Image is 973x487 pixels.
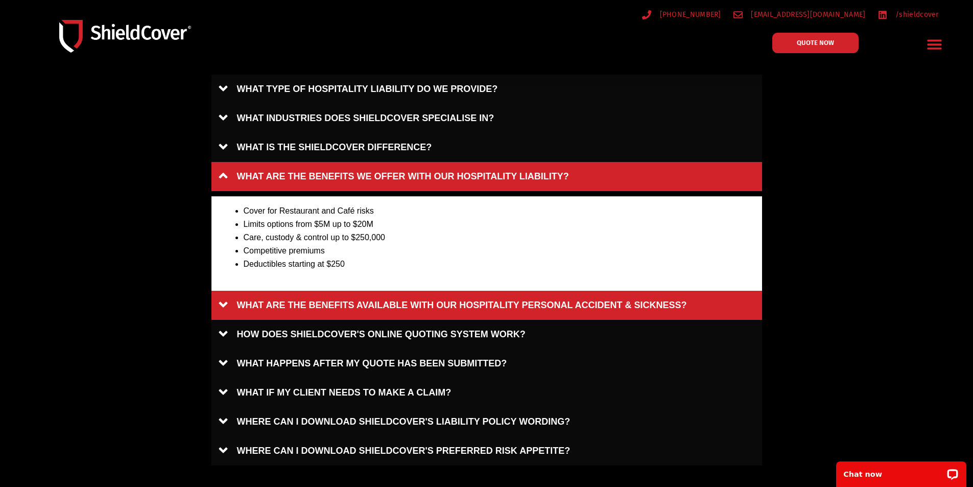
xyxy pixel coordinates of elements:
[642,8,721,21] a: [PHONE_NUMBER]
[244,244,754,258] li: Competitive premiums
[211,436,762,466] a: WHERE CAN I DOWNLOAD SHIELDCOVER'S PREFERRED RISK APPETITE?
[923,32,947,56] div: Menu Toggle
[878,8,939,21] a: /shieldcover
[211,162,762,191] a: WHAT ARE THE BENEFITS WE OFFER WITH OUR HOSPITALITY LIABILITY?
[211,75,762,104] a: WHAT TYPE OF HOSPITALITY LIABILITY DO WE PROVIDE?
[211,349,762,378] a: WHAT HAPPENS AFTER MY QUOTE HAS BEEN SUBMITTED?
[211,407,762,436] a: WHERE CAN I DOWNLOAD SHIELDCOVER'S LIABILITY POLICY WORDING?
[211,104,762,133] a: WHAT INDUSTRIES DOES SHIELDCOVER SPECIALISE IN?
[893,8,939,21] span: /shieldcover
[244,231,754,244] li: Care, custody & control up to $250,000
[211,378,762,407] a: WHAT IF MY CLIENT NEEDS TO MAKE A CLAIM?
[829,455,973,487] iframe: LiveChat chat widget
[59,20,191,52] img: Shield-Cover-Underwriting-Australia-logo-full
[772,33,859,53] a: QUOTE NOW
[244,204,754,218] li: Cover for Restaurant and Café risks
[244,218,754,231] li: Limits options from $5M up to $20M
[211,320,762,349] a: HOW DOES SHIELDCOVER'S ONLINE QUOTING SYSTEM WORK?
[211,133,762,162] a: WHAT IS THE SHIELDCOVER DIFFERENCE?
[244,258,754,271] li: Deductibles starting at $250
[657,8,721,21] span: [PHONE_NUMBER]
[748,8,865,21] span: [EMAIL_ADDRESS][DOMAIN_NAME]
[733,8,866,21] a: [EMAIL_ADDRESS][DOMAIN_NAME]
[211,291,762,320] a: WHAT ARE THE BENEFITS AVAILABLE WITH OUR HOSPITALITY PERSONAL ACCIDENT & SICKNESS?
[797,39,834,46] span: QUOTE NOW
